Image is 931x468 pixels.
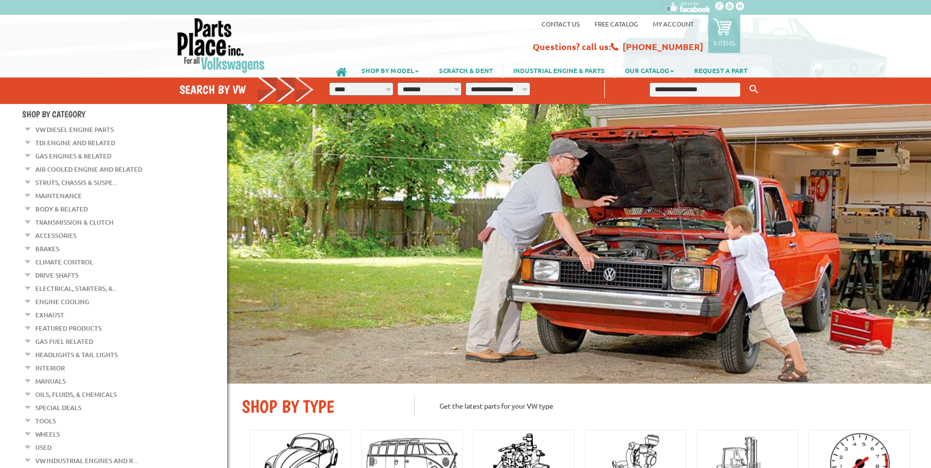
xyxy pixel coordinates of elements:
a: SCRATCH & DENT [429,62,503,78]
a: Headlights & Tail Lights [35,348,118,361]
a: Maintenance [35,189,82,202]
a: VW Industrial Engines and R... [35,454,137,467]
a: Struts, Chassis & Suspe... [35,176,117,189]
img: First slide [900x500] [227,104,931,384]
p: Get the latest parts for your VW type [414,396,916,416]
a: Free Catalog [595,20,638,28]
a: Accessories [35,229,77,242]
a: Exhaust [35,309,64,321]
a: Climate Control [35,256,93,268]
a: Contact us [542,20,580,28]
a: My Account [653,20,694,28]
h4: Search by VW [180,82,314,97]
a: Special Deals [35,401,81,414]
h4: Shop By Category [22,109,227,119]
a: INDUSTRIAL ENGINE & PARTS [503,62,615,78]
a: Gas Fuel Related [35,335,93,348]
a: SHOP BY MODEL [352,62,429,78]
a: Body & Related [35,203,88,215]
a: Tools [35,415,56,427]
button: Keyword Search [747,81,761,98]
a: Electrical, Starters, &... [35,282,117,295]
p: 0 items [713,39,735,47]
a: Engine Cooling [35,295,89,308]
a: Oils, Fluids, & Chemicals [35,388,117,401]
a: Used [35,441,52,454]
img: Parts Place Inc! [176,17,266,74]
a: Featured Products [35,322,102,335]
h2: SHOP BY TYPE [242,396,399,417]
a: Brakes [35,242,59,255]
a: VW Diesel Engine Parts [35,123,114,136]
a: Transmission & Clutch [35,216,113,229]
a: 0 items [708,15,740,53]
a: Wheels [35,428,60,441]
a: REQUEST A PART [684,62,757,78]
a: Air Cooled Engine and Related [35,163,142,176]
a: Interior [35,362,65,374]
a: Gas Engines & Related [35,150,111,162]
a: TDI Engine and Related [35,136,115,149]
a: Manuals [35,375,66,388]
a: Drive Shafts [35,269,78,282]
a: OUR CATALOG [615,62,684,78]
